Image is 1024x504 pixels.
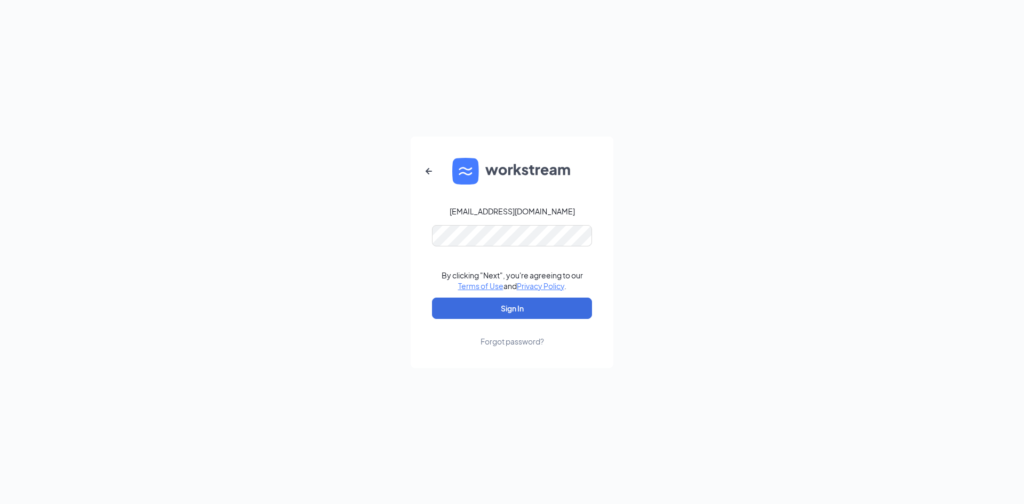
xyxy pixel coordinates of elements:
[481,319,544,347] a: Forgot password?
[432,298,592,319] button: Sign In
[442,270,583,291] div: By clicking "Next", you're agreeing to our and .
[517,281,564,291] a: Privacy Policy
[452,158,572,185] img: WS logo and Workstream text
[450,206,575,217] div: [EMAIL_ADDRESS][DOMAIN_NAME]
[481,336,544,347] div: Forgot password?
[422,165,435,178] svg: ArrowLeftNew
[458,281,503,291] a: Terms of Use
[416,158,442,184] button: ArrowLeftNew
